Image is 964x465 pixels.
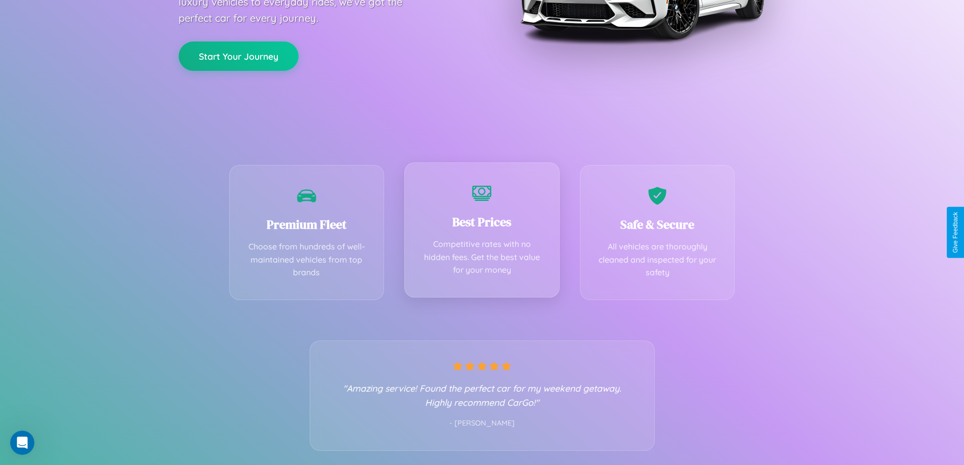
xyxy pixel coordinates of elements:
h3: Premium Fleet [245,216,369,233]
h3: Best Prices [420,214,544,230]
p: Competitive rates with no hidden fees. Get the best value for your money [420,238,544,277]
h3: Safe & Secure [596,216,720,233]
p: - [PERSON_NAME] [330,417,634,430]
p: Choose from hundreds of well-maintained vehicles from top brands [245,240,369,279]
p: All vehicles are thoroughly cleaned and inspected for your safety [596,240,720,279]
div: Give Feedback [952,212,959,253]
p: "Amazing service! Found the perfect car for my weekend getaway. Highly recommend CarGo!" [330,381,634,409]
iframe: Intercom live chat [10,431,34,455]
button: Start Your Journey [179,41,299,71]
